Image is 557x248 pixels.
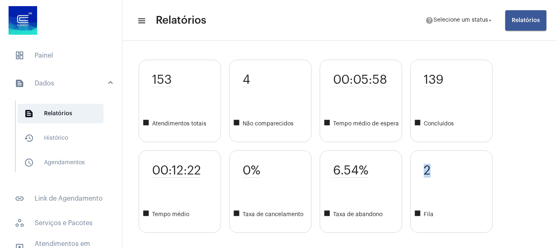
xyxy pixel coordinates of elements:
div: sidenav iconDados [5,96,122,184]
mat-icon: square [323,119,333,129]
span: sidenav icon [15,51,24,60]
span: Taxa de cancelamento [233,210,311,219]
span: 00:12:22 [152,164,201,178]
span: Tempo médio [142,210,221,219]
mat-icon: square [142,119,152,129]
mat-icon: square [233,119,243,129]
span: Tempo médio de espera [323,119,402,129]
span: Selecione um status [433,18,488,23]
mat-icon: sidenav icon [24,158,34,168]
mat-icon: sidenav icon [137,16,145,26]
img: d4669ae0-8c07-2337-4f67-34b0df7f5ae4.jpeg [7,4,39,37]
mat-icon: square [233,210,243,219]
span: 139 [424,73,444,87]
span: 2 [424,164,431,178]
mat-icon: sidenav icon [24,109,34,118]
span: Relatórios [156,14,206,27]
mat-panel-title: Dados [15,78,109,88]
span: Painel [8,46,114,65]
span: Link de Agendamento [8,189,114,208]
mat-icon: square [414,210,424,219]
span: sidenav icon [15,218,24,228]
span: Fila [414,210,492,219]
span: 153 [152,73,172,87]
span: 0% [243,164,261,178]
mat-icon: arrow_drop_down [486,17,494,24]
mat-icon: sidenav icon [15,78,24,88]
span: Atendimentos totais [142,119,221,129]
mat-icon: square [142,210,152,219]
mat-icon: help [425,16,433,25]
span: Histórico [18,128,104,148]
button: Selecione um status [420,12,499,29]
button: Relatórios [505,10,546,31]
span: Relatórios [512,18,540,23]
mat-icon: sidenav icon [24,133,34,143]
span: Não comparecidos [233,119,311,129]
span: Serviços e Pacotes [8,213,114,233]
span: Relatórios [18,104,104,123]
span: 00:05:58 [333,73,387,87]
mat-expansion-panel-header: sidenav iconDados [5,70,122,96]
span: Taxa de abandono [323,210,402,219]
mat-icon: square [414,119,424,129]
span: Agendamentos [18,153,104,172]
mat-icon: square [323,210,333,219]
span: 4 [243,73,250,87]
mat-icon: sidenav icon [15,194,24,203]
span: 6.54% [333,164,369,178]
span: Concluídos [414,119,492,129]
